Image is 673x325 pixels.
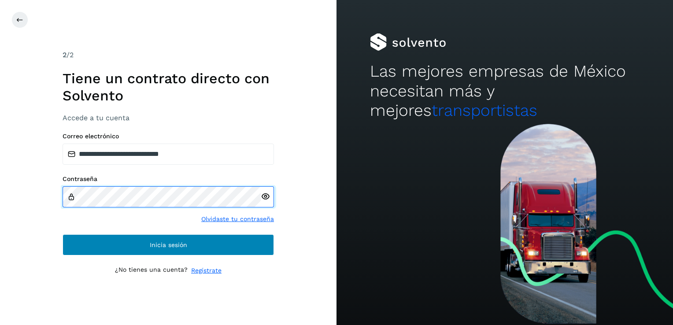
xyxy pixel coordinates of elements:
h2: Las mejores empresas de México necesitan más y mejores [370,62,639,120]
span: Inicia sesión [150,242,187,248]
a: Regístrate [191,266,222,275]
label: Contraseña [63,175,274,183]
div: /2 [63,50,274,60]
button: Inicia sesión [63,234,274,255]
span: transportistas [432,101,537,120]
h1: Tiene un contrato directo con Solvento [63,70,274,104]
h3: Accede a tu cuenta [63,114,274,122]
p: ¿No tienes una cuenta? [115,266,188,275]
span: 2 [63,51,67,59]
label: Correo electrónico [63,133,274,140]
a: Olvidaste tu contraseña [201,214,274,224]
